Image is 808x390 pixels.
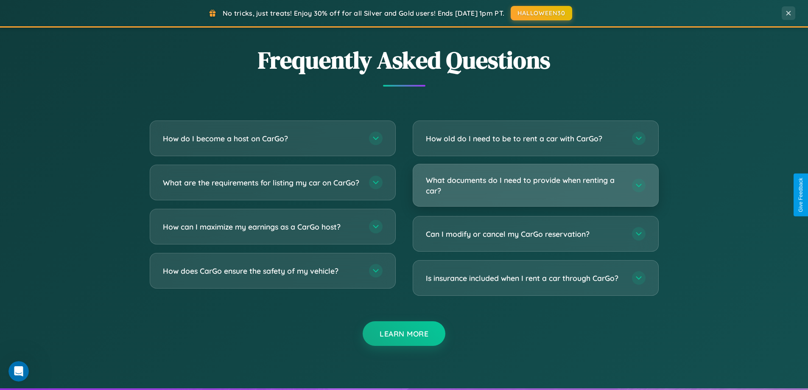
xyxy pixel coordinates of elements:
[511,6,572,20] button: HALLOWEEN30
[223,9,504,17] span: No tricks, just treats! Enjoy 30% off for all Silver and Gold users! Ends [DATE] 1pm PT.
[8,361,29,382] iframe: Intercom live chat
[798,178,804,212] div: Give Feedback
[150,44,659,76] h2: Frequently Asked Questions
[163,177,361,188] h3: What are the requirements for listing my car on CarGo?
[426,273,623,283] h3: Is insurance included when I rent a car through CarGo?
[426,229,623,239] h3: Can I modify or cancel my CarGo reservation?
[163,222,361,232] h3: How can I maximize my earnings as a CarGo host?
[426,133,623,144] h3: How old do I need to be to rent a car with CarGo?
[163,133,361,144] h3: How do I become a host on CarGo?
[426,175,623,196] h3: What documents do I need to provide when renting a car?
[163,266,361,276] h3: How does CarGo ensure the safety of my vehicle?
[363,321,445,346] button: Learn More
